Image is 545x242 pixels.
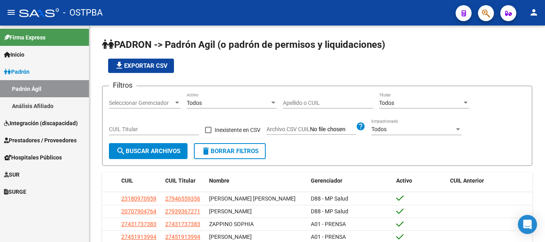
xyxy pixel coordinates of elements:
[63,4,103,22] span: - OSTPBA
[206,172,308,189] datatable-header-cell: Nombre
[201,146,211,156] mat-icon: delete
[4,119,78,128] span: Integración (discapacidad)
[118,172,162,189] datatable-header-cell: CUIL
[379,100,394,106] span: Todos
[121,177,133,184] span: CUIL
[108,59,174,73] button: Exportar CSV
[447,172,533,189] datatable-header-cell: CUIL Anterior
[209,195,296,202] span: [PERSON_NAME] [PERSON_NAME]
[165,234,200,240] span: 27451913994
[165,221,200,227] span: 27431737383
[201,148,259,155] span: Borrar Filtros
[209,221,254,227] span: ZAPPINO SOPHIA
[4,187,26,196] span: SURGE
[311,195,348,202] span: D88 - MP Salud
[102,39,385,50] span: PADRON -> Padrón Agil (o padrón de permisos y liquidaciones)
[187,100,202,106] span: Todos
[308,172,393,189] datatable-header-cell: Gerenciador
[121,208,156,214] span: 20707904764
[267,126,310,132] span: Archivo CSV CUIL
[4,33,45,42] span: Firma Express
[165,208,200,214] span: 27939367271
[529,8,539,17] mat-icon: person
[4,67,30,76] span: Padrón
[310,126,356,133] input: Archivo CSV CUIL
[165,195,200,202] span: 27946559356
[121,221,156,227] span: 27431737383
[194,143,266,159] button: Borrar Filtros
[109,100,174,106] span: Seleccionar Gerenciador
[116,146,126,156] mat-icon: search
[215,125,261,135] span: Inexistente en CSV
[396,177,412,184] span: Activo
[209,208,252,214] span: [PERSON_NAME]
[371,126,387,132] span: Todos
[4,50,24,59] span: Inicio
[115,62,168,69] span: Exportar CSV
[109,143,188,159] button: Buscar Archivos
[356,122,365,131] mat-icon: help
[311,177,342,184] span: Gerenciador
[393,172,447,189] datatable-header-cell: Activo
[209,234,252,240] span: [PERSON_NAME]
[209,177,229,184] span: Nombre
[4,153,62,162] span: Hospitales Públicos
[311,208,348,214] span: D88 - MP Salud
[4,170,20,179] span: SUR
[165,177,195,184] span: CUIL Titular
[115,61,124,70] mat-icon: file_download
[109,80,136,91] h3: Filtros
[518,215,537,234] div: Open Intercom Messenger
[121,195,156,202] span: 23180970959
[162,172,206,189] datatable-header-cell: CUIL Titular
[6,8,16,17] mat-icon: menu
[450,177,484,184] span: CUIL Anterior
[121,234,156,240] span: 27451913994
[4,136,77,145] span: Prestadores / Proveedores
[116,148,180,155] span: Buscar Archivos
[311,221,346,227] span: A01 - PRENSA
[311,234,346,240] span: A01 - PRENSA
